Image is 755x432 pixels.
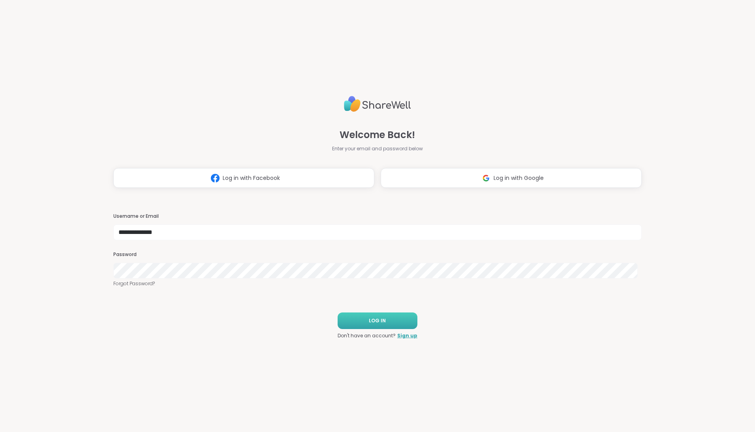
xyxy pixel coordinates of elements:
img: ShareWell Logo [344,93,411,115]
button: LOG IN [338,312,417,329]
span: Log in with Google [494,174,544,182]
a: Sign up [397,332,417,339]
h3: Password [113,251,642,258]
span: LOG IN [369,317,386,324]
img: ShareWell Logomark [479,171,494,185]
span: Welcome Back! [340,128,415,142]
img: ShareWell Logomark [208,171,223,185]
button: Log in with Facebook [113,168,374,188]
span: Don't have an account? [338,332,396,339]
span: Log in with Facebook [223,174,280,182]
span: Enter your email and password below [332,145,423,152]
button: Log in with Google [381,168,642,188]
h3: Username or Email [113,213,642,220]
a: Forgot Password? [113,280,642,287]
